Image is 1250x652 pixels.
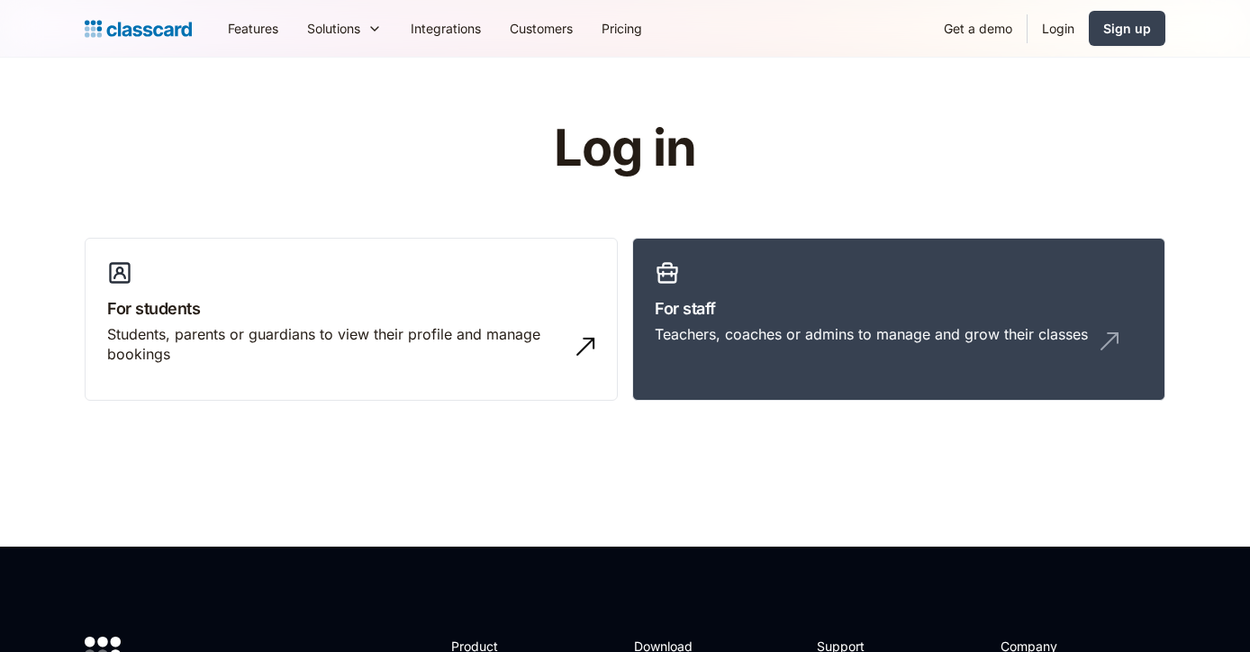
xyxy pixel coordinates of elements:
a: Sign up [1089,11,1165,46]
a: Get a demo [929,8,1027,49]
a: Pricing [587,8,657,49]
div: Teachers, coaches or admins to manage and grow their classes [655,324,1088,344]
div: Sign up [1103,19,1151,38]
h3: For staff [655,296,1143,321]
div: Solutions [307,19,360,38]
div: Solutions [293,8,396,49]
h1: Log in [340,121,911,177]
a: Features [213,8,293,49]
a: For staffTeachers, coaches or admins to manage and grow their classes [632,238,1165,402]
div: Students, parents or guardians to view their profile and manage bookings [107,324,559,365]
a: home [85,16,192,41]
a: Integrations [396,8,495,49]
h3: For students [107,296,595,321]
a: Customers [495,8,587,49]
a: For studentsStudents, parents or guardians to view their profile and manage bookings [85,238,618,402]
a: Login [1028,8,1089,49]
